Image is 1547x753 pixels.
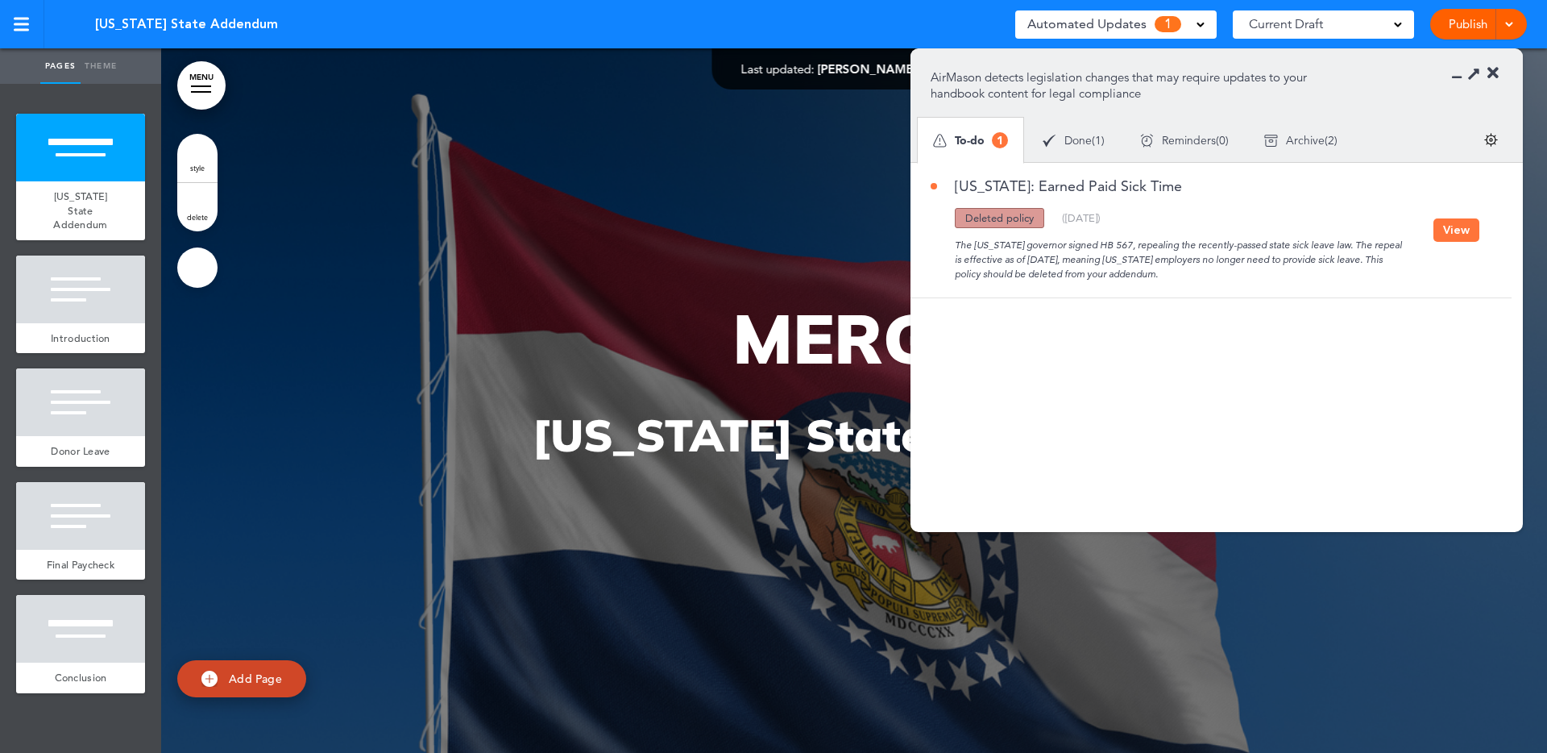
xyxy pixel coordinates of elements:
span: delete [187,212,208,222]
span: 1 [1155,16,1181,32]
a: MENU [177,61,226,110]
span: Current Draft [1249,13,1323,35]
div: The [US_STATE] governor signed HB 567, repealing the recently-passed state sick leave law. The re... [931,228,1433,281]
a: delete [177,183,218,231]
button: View [1433,218,1479,242]
img: apu_icons_done.svg [1043,134,1056,148]
span: MERGE [732,295,976,381]
a: Introduction [16,323,145,354]
a: Donor Leave [16,436,145,467]
span: [PERSON_NAME] [818,61,917,77]
a: Final Paycheck [16,550,145,580]
span: Introduction [51,331,110,345]
a: [US_STATE] State Addendum [16,181,145,240]
a: Pages [40,48,81,84]
span: Last updated: [741,61,815,77]
a: Theme [81,48,121,84]
span: [US_STATE] State Addendum [533,407,1176,463]
span: Final Paycheck [47,558,114,572]
span: 1 [992,132,1008,148]
img: add.svg [201,671,218,687]
span: To-do [955,135,985,146]
div: ( ) [1062,213,1101,223]
div: — [741,63,968,75]
img: settings.svg [1484,133,1498,147]
span: Archive [1286,135,1325,146]
span: 2 [1328,135,1334,146]
span: [DATE] [1065,211,1097,224]
span: Reminders [1162,135,1216,146]
a: Conclusion [16,663,145,693]
span: 1 [1095,135,1101,146]
span: [US_STATE] State Addendum [95,15,278,33]
p: AirMason detects legislation changes that may require updates to your handbook content for legal ... [931,69,1331,102]
span: [US_STATE] State Addendum [53,189,107,231]
span: Add Page [229,672,282,686]
span: Done [1064,135,1092,146]
span: Conclusion [55,671,107,684]
span: Donor Leave [51,444,110,458]
a: [US_STATE]: Earned Paid Sick Time [931,179,1182,193]
div: Deleted policy [955,208,1044,228]
span: Automated Updates [1027,13,1147,35]
div: ( ) [1025,119,1122,162]
span: 0 [1219,135,1226,146]
img: apu_icons_remind.svg [1140,134,1154,148]
img: apu_icons_todo.svg [933,134,947,148]
span: style [190,163,205,173]
a: Add Page [177,660,306,698]
div: ( ) [1122,119,1246,162]
img: apu_icons_archive.svg [1264,134,1278,148]
div: ( ) [1246,119,1355,162]
a: Publish [1442,9,1493,40]
a: style [177,134,218,182]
